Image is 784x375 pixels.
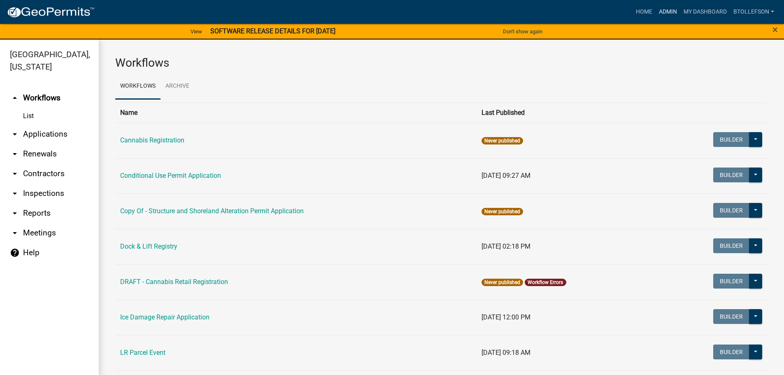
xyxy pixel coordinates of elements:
i: help [10,248,20,258]
span: Never published [482,137,523,144]
button: Builder [713,309,749,324]
button: Builder [713,274,749,289]
span: [DATE] 09:18 AM [482,349,530,356]
i: arrow_drop_down [10,228,20,238]
button: Builder [713,132,749,147]
a: Copy Of - Structure and Shoreland Alteration Permit Application [120,207,304,215]
i: arrow_drop_up [10,93,20,103]
button: Don't show again [500,25,546,38]
a: Archive [161,73,194,100]
button: Builder [713,203,749,218]
a: btollefson [730,4,777,20]
a: Home [633,4,656,20]
button: Builder [713,238,749,253]
span: Never published [482,208,523,215]
h3: Workflows [115,56,768,70]
a: DRAFT - Cannabis Retail Registration [120,278,228,286]
span: × [772,24,778,35]
a: Dock & Lift Registry [120,242,177,250]
i: arrow_drop_down [10,129,20,139]
span: Never published [482,279,523,286]
a: View [187,25,205,38]
strong: SOFTWARE RELEASE DETAILS FOR [DATE] [210,27,335,35]
a: Admin [656,4,680,20]
a: Cannabis Registration [120,136,184,144]
a: Conditional Use Permit Application [120,172,221,179]
a: Ice Damage Repair Application [120,313,209,321]
a: Workflow Errors [528,280,563,285]
span: [DATE] 09:27 AM [482,172,530,179]
i: arrow_drop_down [10,189,20,198]
button: Builder [713,345,749,359]
a: My Dashboard [680,4,730,20]
button: Builder [713,168,749,182]
span: [DATE] 02:18 PM [482,242,530,250]
i: arrow_drop_down [10,169,20,179]
th: Last Published [477,102,660,123]
th: Name [115,102,477,123]
span: [DATE] 12:00 PM [482,313,530,321]
i: arrow_drop_down [10,149,20,159]
a: Workflows [115,73,161,100]
button: Close [772,25,778,35]
a: LR Parcel Event [120,349,165,356]
i: arrow_drop_down [10,208,20,218]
